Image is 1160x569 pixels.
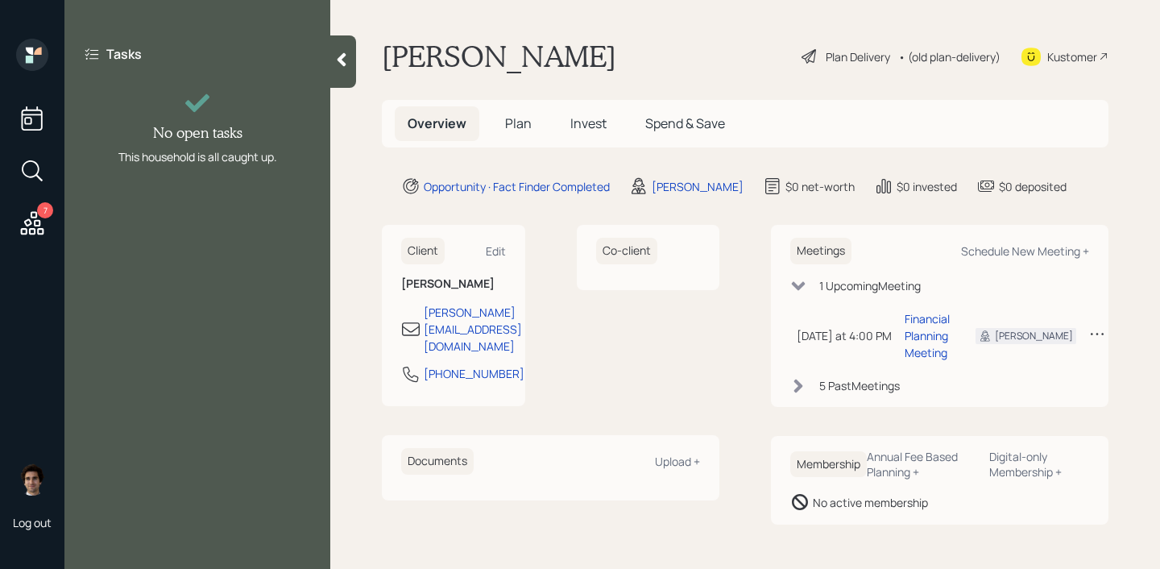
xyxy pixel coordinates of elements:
div: $0 invested [897,178,957,195]
div: This household is all caught up. [118,148,277,165]
div: 5 Past Meeting s [819,377,900,394]
div: [PERSON_NAME] [652,178,744,195]
span: Spend & Save [645,114,725,132]
div: Schedule New Meeting + [961,243,1089,259]
span: Plan [505,114,532,132]
div: [PERSON_NAME][EMAIL_ADDRESS][DOMAIN_NAME] [424,304,522,355]
h6: Client [401,238,445,264]
div: Digital-only Membership + [989,449,1089,480]
div: Upload + [655,454,700,469]
span: Invest [570,114,607,132]
h4: No open tasks [153,124,242,142]
h6: Co-client [596,238,657,264]
div: No active membership [813,494,928,511]
h1: [PERSON_NAME] [382,39,616,74]
div: $0 net-worth [785,178,855,195]
h6: Membership [790,451,867,478]
div: $0 deposited [999,178,1067,195]
h6: Documents [401,448,474,475]
span: Overview [408,114,466,132]
div: Plan Delivery [826,48,890,65]
div: 7 [37,202,53,218]
h6: Meetings [790,238,851,264]
div: [DATE] at 4:00 PM [797,327,892,344]
div: Kustomer [1047,48,1097,65]
div: Edit [486,243,506,259]
div: [PERSON_NAME] [995,329,1073,343]
div: • (old plan-delivery) [898,48,1000,65]
h6: [PERSON_NAME] [401,277,506,291]
div: Financial Planning Meeting [905,310,950,361]
div: Log out [13,515,52,530]
div: Opportunity · Fact Finder Completed [424,178,610,195]
div: Annual Fee Based Planning + [867,449,976,480]
img: harrison-schaefer-headshot-2.png [16,463,48,496]
label: Tasks [106,45,142,63]
div: [PHONE_NUMBER] [424,365,524,382]
div: 1 Upcoming Meeting [819,277,921,294]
